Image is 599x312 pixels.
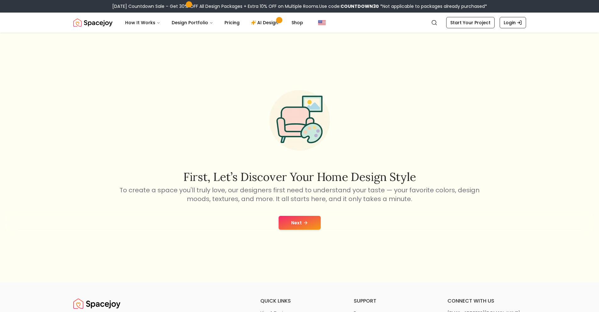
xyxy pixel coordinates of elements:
img: Spacejoy Logo [73,16,113,29]
b: COUNTDOWN30 [341,3,379,9]
span: *Not applicable to packages already purchased* [379,3,487,9]
button: Next [279,216,321,230]
a: Spacejoy [73,297,120,310]
img: United States [318,19,326,26]
a: AI Design [246,16,285,29]
img: Start Style Quiz Illustration [259,80,340,161]
span: Use code: [319,3,379,9]
a: Shop [286,16,308,29]
a: Login [500,17,526,28]
h2: First, let’s discover your home design style [119,171,481,183]
a: Spacejoy [73,16,113,29]
a: Start Your Project [446,17,495,28]
h6: connect with us [447,297,526,305]
div: [DATE] Countdown Sale – Get 30% OFF All Design Packages + Extra 10% OFF on Multiple Rooms. [112,3,487,9]
button: How It Works [120,16,165,29]
a: Pricing [219,16,245,29]
h6: support [354,297,432,305]
button: Design Portfolio [167,16,218,29]
nav: Main [120,16,308,29]
h6: quick links [260,297,339,305]
img: Spacejoy Logo [73,297,120,310]
p: To create a space you'll truly love, our designers first need to understand your taste — your fav... [119,186,481,203]
nav: Global [73,13,526,33]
